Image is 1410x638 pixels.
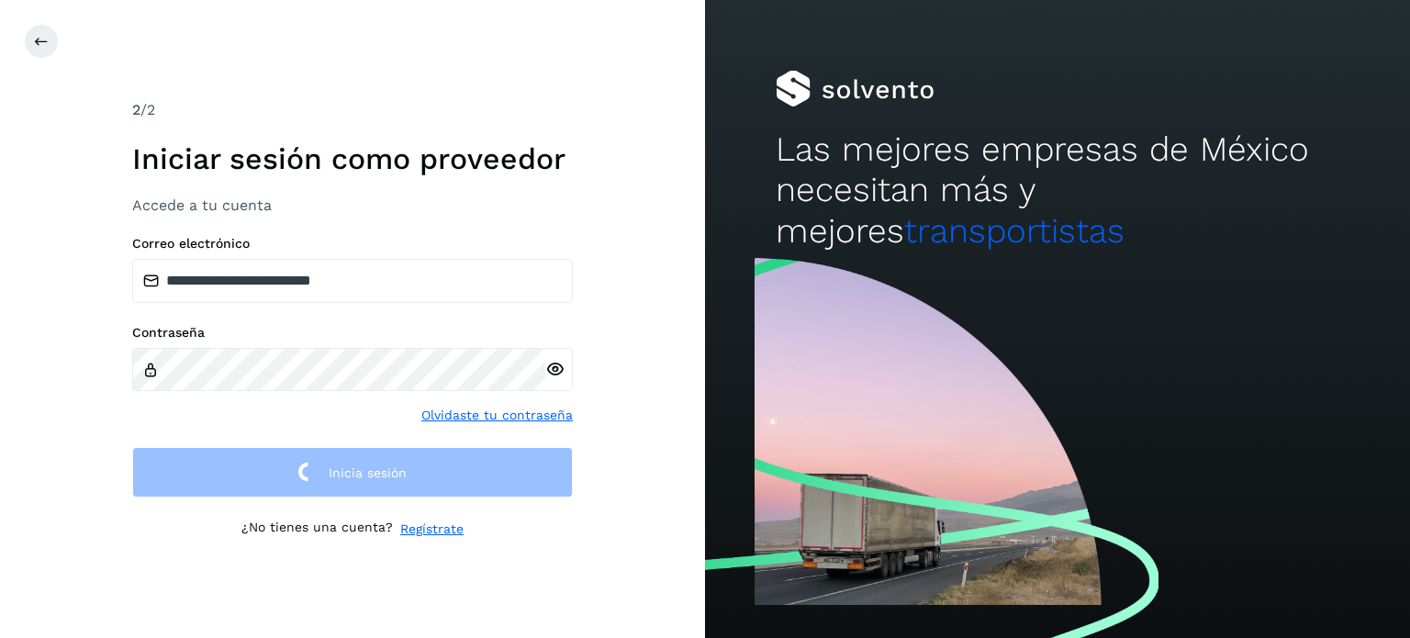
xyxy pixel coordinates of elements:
h2: Las mejores empresas de México necesitan más y mejores [776,129,1339,252]
span: 2 [132,101,140,118]
div: /2 [132,99,573,121]
span: transportistas [904,211,1125,251]
a: Regístrate [400,520,464,539]
span: Inicia sesión [329,466,407,479]
h3: Accede a tu cuenta [132,196,573,214]
label: Contraseña [132,325,573,341]
h1: Iniciar sesión como proveedor [132,141,573,176]
label: Correo electrónico [132,236,573,252]
button: Inicia sesión [132,447,573,498]
a: Olvidaste tu contraseña [421,406,573,425]
p: ¿No tienes una cuenta? [241,520,393,539]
